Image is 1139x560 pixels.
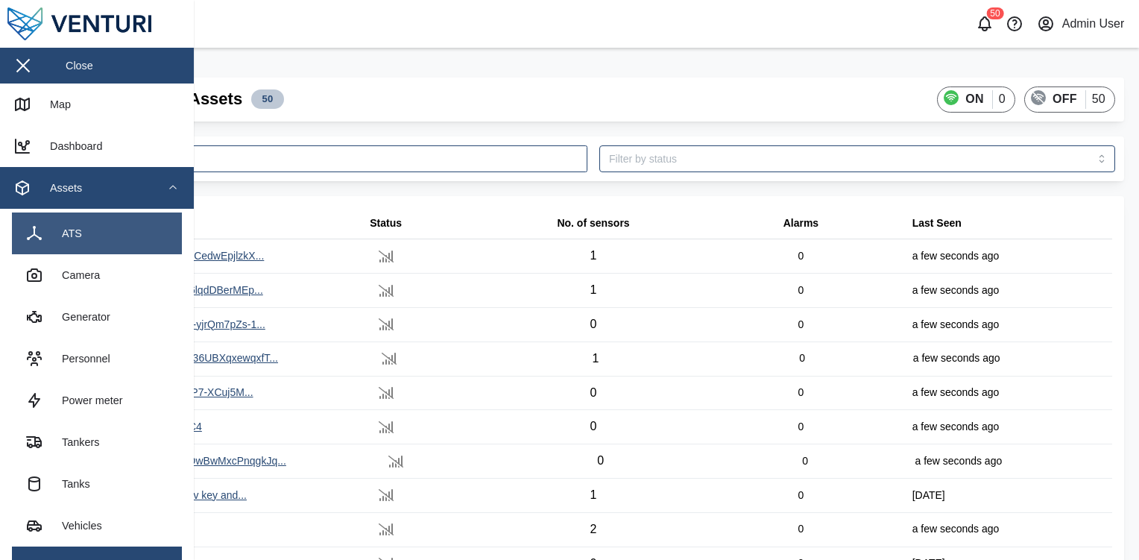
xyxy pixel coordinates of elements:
div: 0 [798,521,804,538]
div: 0 [798,385,804,401]
a: Tanks [12,463,182,505]
div: Power meter [51,392,123,409]
div: ATS [51,225,82,242]
div: 0 [799,350,805,367]
a: Personnel [12,338,182,380]
button: Admin User [1034,13,1127,34]
div: 0 [798,488,804,504]
div: 0 [798,419,804,435]
div: 0 [802,453,808,470]
a: Tankers [12,421,182,463]
div: a few seconds ago [912,521,1000,538]
div: Last Seen [912,215,962,232]
div: Dashboard [39,138,102,154]
div: 0 [798,248,804,265]
div: 0 [798,317,804,333]
div: Close [66,57,93,74]
div: Vehicles [51,517,102,534]
div: Alarms [783,215,818,232]
div: 1 [490,479,697,512]
div: Tanks [51,476,90,492]
div: 50 [1092,90,1105,109]
div: OFF [1053,90,1077,109]
div: 0 [490,308,697,342]
div: a few seconds ago [915,453,1002,470]
div: a few seconds ago [912,317,1000,333]
img: Main Logo [7,7,201,40]
div: 0 [798,283,804,299]
div: Generator [51,309,110,325]
div: a few seconds ago [912,419,1000,435]
div: 1 [490,274,697,307]
div: 0 [498,444,703,478]
div: ON [965,90,984,109]
input: Search asset here... [72,145,587,172]
div: 0 [999,90,1006,109]
a: Generator [12,296,182,338]
div: Admin User [1062,15,1125,34]
a: Power meter [12,380,182,421]
a: Camera [12,254,182,296]
div: No. of sensors [557,215,629,232]
span: 50 [262,90,273,108]
div: [DATE] [912,488,945,504]
div: 0 [490,377,697,410]
input: Filter by status [599,145,1115,172]
div: a few seconds ago [912,283,1000,299]
div: 50 [986,7,1003,19]
div: a few seconds ago [912,248,1000,265]
div: Camera [51,267,100,283]
div: 0 [490,410,697,444]
a: Vehicles [12,505,182,547]
a: Canbus Test 0Z90...7wC4 [82,419,202,435]
div: Map [39,96,71,113]
div: Assets [39,180,82,196]
div: Status [370,215,402,232]
div: a few seconds ago [912,385,1000,401]
div: 1 [492,342,698,376]
div: Personnel [51,350,110,367]
div: 2 [490,513,697,547]
div: a few seconds ago [913,350,1000,367]
div: Tankers [51,434,99,450]
div: 1 [490,239,697,273]
a: ATS [12,213,182,254]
